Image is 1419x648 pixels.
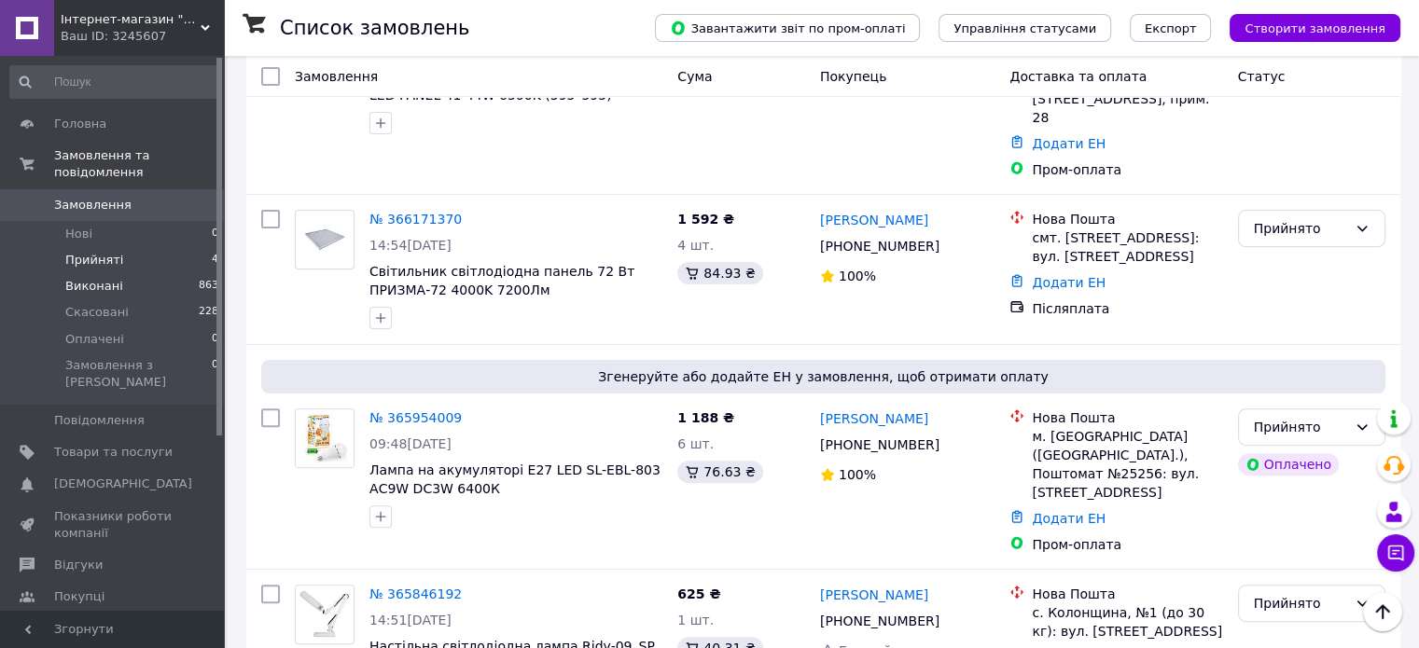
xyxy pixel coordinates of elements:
[54,116,106,132] span: Головна
[1145,21,1197,35] span: Експорт
[677,410,734,425] span: 1 188 ₴
[199,278,218,295] span: 863
[369,264,634,297] a: Світильник світлодіодна панель 72 Вт ПРИЗМА-72 4000K 7200Лм
[1032,160,1222,179] div: Пром-оплата
[1009,69,1147,84] span: Доставка та оплата
[670,20,905,36] span: Завантажити звіт по пром-оплаті
[1032,136,1106,151] a: Додати ЕН
[295,69,378,84] span: Замовлення
[1032,408,1222,427] div: Нова Пошта
[1238,453,1339,476] div: Оплачено
[61,28,224,45] div: Ваш ID: 3245607
[1238,69,1286,84] span: Статус
[820,586,928,604] a: [PERSON_NAME]
[1032,511,1106,526] a: Додати ЕН
[212,357,218,391] span: 0
[1254,218,1347,239] div: Прийнято
[54,147,224,181] span: Замовлення та повідомлення
[677,436,714,451] span: 6 шт.
[1032,228,1222,266] div: смт. [STREET_ADDRESS]: вул. [STREET_ADDRESS]
[1032,210,1222,228] div: Нова Пошта
[212,252,218,269] span: 4
[820,409,928,428] a: [PERSON_NAME]
[1032,585,1222,603] div: Нова Пошта
[839,467,876,482] span: 100%
[677,586,720,601] span: 625 ₴
[1032,299,1222,318] div: Післяплата
[54,197,132,214] span: Замовлення
[54,412,145,429] span: Повідомлення
[1377,534,1414,572] button: Чат з покупцем
[820,211,928,229] a: [PERSON_NAME]
[369,613,452,627] span: 14:51[DATE]
[65,278,123,295] span: Виконані
[65,252,123,269] span: Прийняті
[65,331,124,348] span: Оплачені
[677,461,762,483] div: 76.63 ₴
[677,613,714,627] span: 1 шт.
[369,238,452,253] span: 14:54[DATE]
[1032,603,1222,641] div: с. Колонщина, №1 (до 30 кг): вул. [STREET_ADDRESS]
[1211,20,1400,34] a: Створити замовлення
[655,14,920,42] button: Завантажити звіт по пром-оплаті
[54,588,104,605] span: Покупці
[61,11,201,28] span: Інтернет-магазин "Світильник"
[1032,275,1106,290] a: Додати ЕН
[1245,21,1385,35] span: Створити замовлення
[54,508,173,542] span: Показники роботи компанії
[295,408,355,468] a: Фото товару
[9,65,220,99] input: Пошук
[677,69,712,84] span: Cума
[1363,592,1402,631] button: Наверх
[54,557,103,573] span: Відгуки
[296,586,354,643] img: Фото товару
[296,220,354,259] img: Фото товару
[1254,417,1347,437] div: Прийнято
[296,409,354,467] img: Фото товару
[199,304,218,321] span: 228
[1130,14,1212,42] button: Експорт
[280,17,469,39] h1: Список замовлень
[820,69,886,84] span: Покупець
[677,262,762,284] div: 84.93 ₴
[65,357,212,391] span: Замовлення з [PERSON_NAME]
[269,367,1378,386] span: Згенеруйте або додайте ЕН у замовлення, щоб отримати оплату
[212,226,218,242] span: 0
[816,608,943,634] div: [PHONE_NUMBER]
[1230,14,1400,42] button: Створити замовлення
[369,586,462,601] a: № 365846192
[953,21,1096,35] span: Управління статусами
[816,233,943,259] div: [PHONE_NUMBER]
[369,436,452,451] span: 09:48[DATE]
[54,444,173,461] span: Товари та послуги
[295,210,355,269] a: Фото товару
[677,212,734,227] span: 1 592 ₴
[939,14,1111,42] button: Управління статусами
[295,585,355,644] a: Фото товару
[1254,593,1347,614] div: Прийнято
[839,269,876,283] span: 100%
[1032,535,1222,554] div: Пром-оплата
[369,462,661,496] a: Лампа на акумуляторі Е27 LED SL-EBL-803 АС9W DC3W 6400К
[1032,427,1222,502] div: м. [GEOGRAPHIC_DATA] ([GEOGRAPHIC_DATA].), Поштомат №25256: вул. [STREET_ADDRESS]
[369,410,462,425] a: № 365954009
[65,226,92,242] span: Нові
[54,476,192,492] span: [DEMOGRAPHIC_DATA]
[369,212,462,227] a: № 366171370
[816,432,943,458] div: [PHONE_NUMBER]
[65,304,129,321] span: Скасовані
[212,331,218,348] span: 0
[677,238,714,253] span: 4 шт.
